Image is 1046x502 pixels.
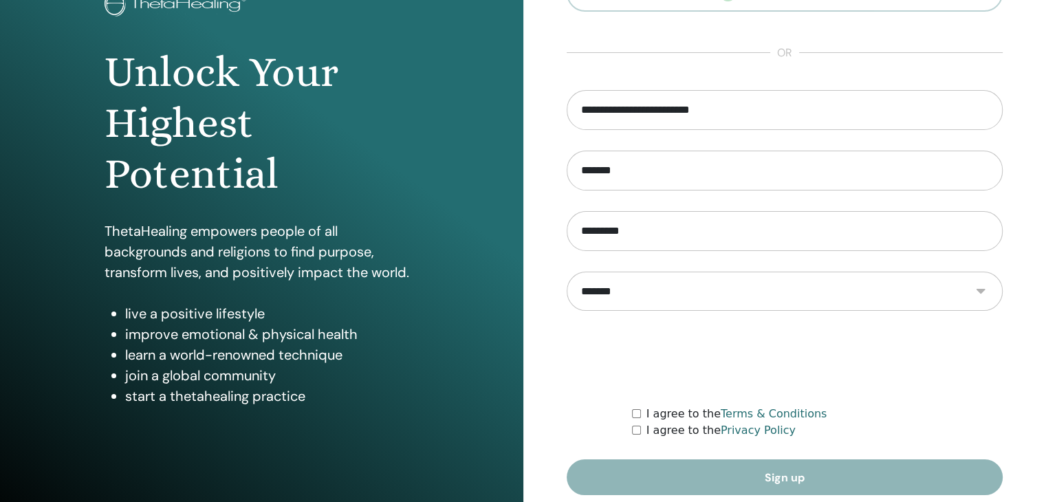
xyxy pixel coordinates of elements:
h1: Unlock Your Highest Potential [105,47,419,200]
label: I agree to the [646,406,827,422]
li: live a positive lifestyle [125,303,419,324]
iframe: reCAPTCHA [680,331,889,385]
a: Privacy Policy [721,424,796,437]
a: Terms & Conditions [721,407,827,420]
li: improve emotional & physical health [125,324,419,345]
li: start a thetahealing practice [125,386,419,406]
li: learn a world-renowned technique [125,345,419,365]
span: or [770,45,799,61]
p: ThetaHealing empowers people of all backgrounds and religions to find purpose, transform lives, a... [105,221,419,283]
label: I agree to the [646,422,796,439]
li: join a global community [125,365,419,386]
